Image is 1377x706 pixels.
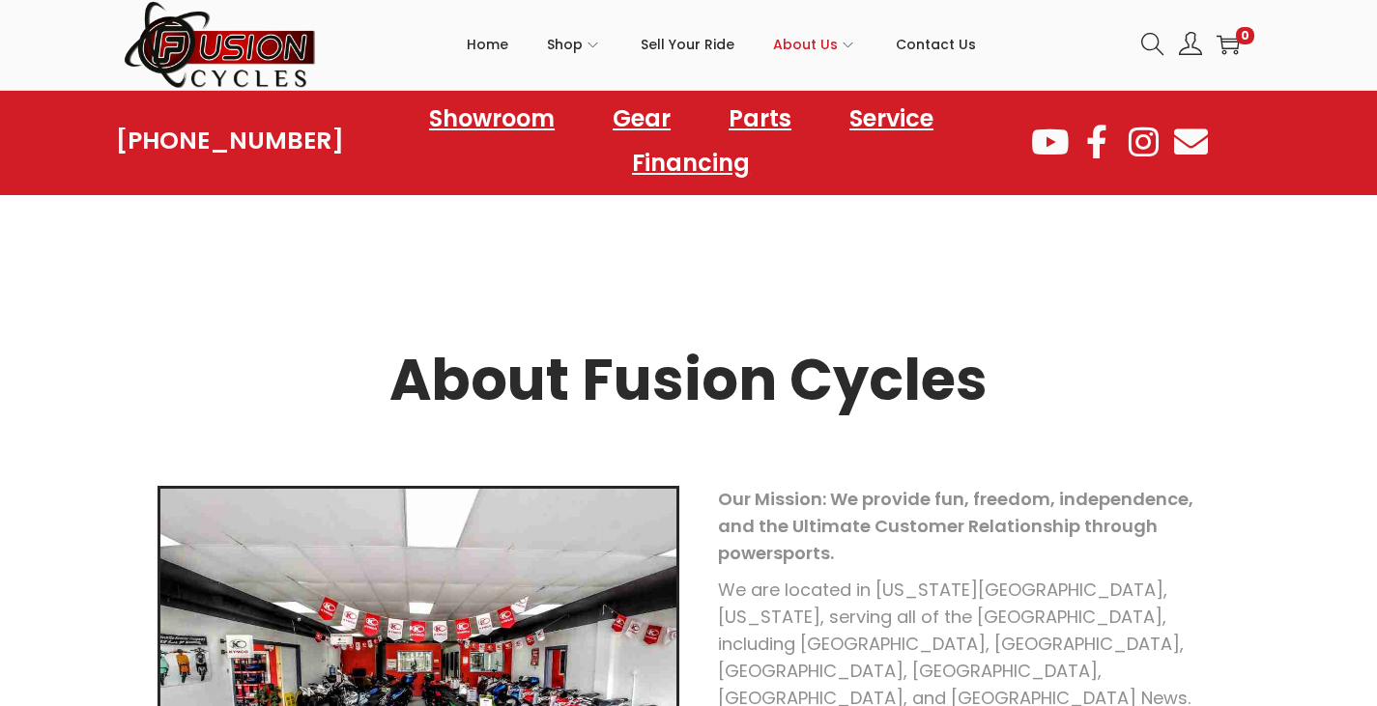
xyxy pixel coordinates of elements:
a: Sell Your Ride [641,1,734,88]
p: Our Mission: We provide fun, freedom, independence, and the Ultimate Customer Relationship throug... [718,486,1220,567]
span: Sell Your Ride [641,20,734,69]
nav: Primary navigation [317,1,1127,88]
a: Parts [709,97,811,141]
a: About Us [773,1,857,88]
a: [PHONE_NUMBER] [116,127,344,155]
span: About Us [773,20,838,69]
a: Shop [547,1,602,88]
a: Showroom [410,97,574,141]
span: Home [467,20,508,69]
a: Contact Us [896,1,976,88]
nav: Menu [344,97,1028,185]
span: Shop [547,20,583,69]
a: Gear [593,97,690,141]
a: 0 [1217,33,1240,56]
h2: About Fusion Cycles [148,352,1230,409]
a: Financing [613,141,769,185]
a: Service [830,97,953,141]
span: Contact Us [896,20,976,69]
a: Home [467,1,508,88]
